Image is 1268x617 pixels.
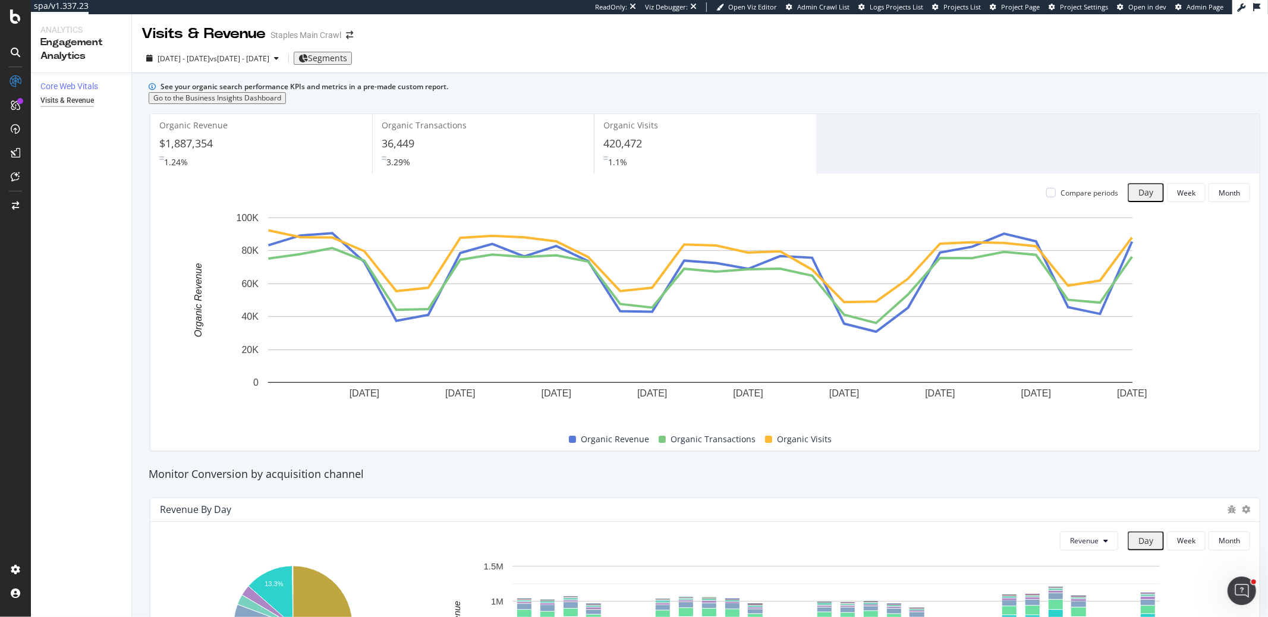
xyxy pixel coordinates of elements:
a: Projects List [932,2,981,12]
div: See your organic search performance KPIs and metrics in a pre-made custom report. [161,81,1261,92]
iframe: Intercom live chat [1228,577,1256,605]
text: 20K [242,345,259,355]
text: [DATE] [734,389,763,399]
span: Open in dev [1128,2,1166,11]
button: Day [1128,531,1164,550]
div: Month [1219,536,1240,546]
div: Week [1177,188,1195,198]
button: Month [1209,531,1250,550]
span: Organic Visits [777,432,832,446]
span: Organic Transactions [382,119,467,131]
button: Day [1128,183,1164,202]
div: Month [1219,188,1240,198]
text: [DATE] [925,389,955,399]
span: 420,472 [603,136,642,150]
text: [DATE] [637,389,667,399]
span: [DATE] - [DATE] [158,53,210,64]
span: Organic Transactions [671,432,756,446]
span: Projects List [943,2,981,11]
text: 1M [491,596,504,606]
text: 13.3% [265,580,283,587]
div: Monitor Conversion by acquisition channel [143,467,1267,482]
div: Day [1138,188,1153,197]
a: Admin Page [1175,2,1223,12]
button: Segments [294,52,352,65]
text: 40K [242,311,259,322]
text: 60K [242,279,259,289]
div: Analytics [40,24,122,36]
button: [DATE] - [DATE]vs[DATE] - [DATE] [141,49,284,68]
a: Logs Projects List [858,2,923,12]
a: Open Viz Editor [716,2,777,12]
div: Viz Debugger: [645,2,688,12]
div: 1.24% [164,156,188,168]
span: Project Settings [1060,2,1108,11]
div: Revenue by Day [160,503,231,515]
a: Admin Crawl List [786,2,849,12]
div: Compare periods [1061,188,1118,198]
button: Week [1167,183,1206,202]
div: Day [1138,536,1153,546]
span: Organic Revenue [159,119,228,131]
img: Equal [603,156,608,160]
div: Week [1177,536,1195,546]
text: 0 [253,377,259,388]
span: Project Page [1001,2,1040,11]
text: Organic Revenue [193,263,203,338]
span: 36,449 [382,136,414,150]
span: Organic Visits [603,119,658,131]
div: 3.29% [386,156,410,168]
div: ReadOnly: [595,2,627,12]
div: Staples Main Crawl [270,29,341,41]
div: Visits & Revenue [141,24,266,44]
span: Logs Projects List [870,2,923,11]
svg: A chart. [160,212,1241,418]
button: Week [1167,531,1206,550]
div: info banner [149,81,1261,104]
div: Core Web Vitals [40,80,98,92]
span: Open Viz Editor [728,2,777,11]
text: 1.5M [484,561,504,571]
div: Visits & Revenue [40,95,94,107]
text: 80K [242,246,259,256]
a: Core Web Vitals [40,80,110,92]
div: bug [1228,505,1236,514]
text: [DATE] [1021,389,1051,399]
img: Equal [159,156,164,160]
div: 1.1% [608,156,627,168]
span: vs [DATE] - [DATE] [210,53,269,64]
div: Engagement Analytics [40,36,122,63]
a: Visits & Revenue [40,95,123,107]
span: Organic Revenue [581,432,649,446]
span: Admin Page [1187,2,1223,11]
text: [DATE] [1117,389,1147,399]
img: Equal [382,156,386,160]
button: Month [1209,183,1250,202]
text: 100K [237,213,259,223]
span: $1,887,354 [159,136,213,150]
span: Segments [308,52,347,64]
span: Admin Crawl List [797,2,849,11]
text: [DATE] [542,389,571,399]
a: Project Settings [1049,2,1108,12]
button: Go to the Business Insights Dashboard [149,92,286,104]
a: Project Page [990,2,1040,12]
text: [DATE] [445,389,475,399]
text: [DATE] [350,389,379,399]
div: arrow-right-arrow-left [346,31,353,39]
a: Open in dev [1117,2,1166,12]
text: [DATE] [829,389,859,399]
button: Revenue [1060,531,1118,550]
span: Revenue [1070,536,1099,546]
